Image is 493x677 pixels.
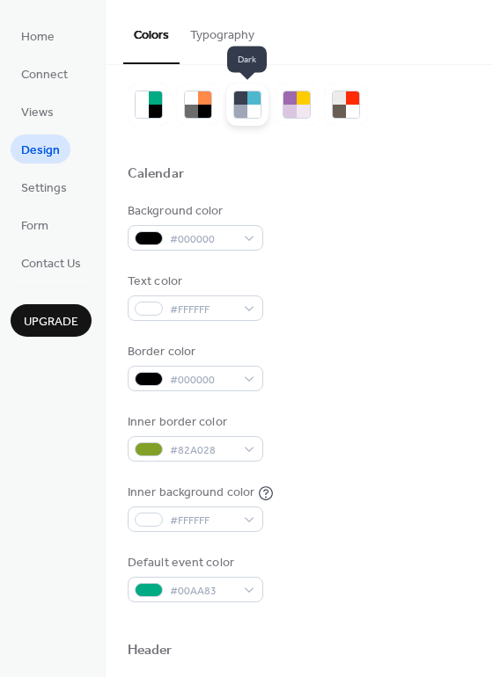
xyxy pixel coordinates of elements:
a: Form [11,210,59,239]
button: Upgrade [11,304,92,337]
span: #82A028 [170,441,235,460]
div: Inner border color [128,413,260,432]
span: Connect [21,66,68,84]
span: #00AA83 [170,582,235,601]
div: Background color [128,202,260,221]
span: Upgrade [24,313,78,331]
span: Settings [21,179,67,198]
a: Settings [11,172,77,201]
span: Home [21,28,55,47]
a: Design [11,135,70,164]
div: Border color [128,343,260,361]
span: #000000 [170,371,235,389]
span: #FFFFFF [170,512,235,530]
span: Form [21,217,48,236]
div: Text color [128,273,260,291]
div: Default event color [128,554,260,572]
span: #000000 [170,230,235,249]
div: Color Presets [128,47,212,65]
span: Contact Us [21,255,81,273]
a: Contact Us [11,248,92,277]
span: #FFFFFF [170,301,235,319]
span: Dark [227,47,267,73]
div: Calendar [128,165,184,184]
div: Inner background color [128,484,254,502]
div: Header [128,642,173,660]
span: Views [21,104,54,122]
span: Design [21,142,60,160]
a: Connect [11,59,78,88]
a: Home [11,21,65,50]
a: Views [11,97,64,126]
